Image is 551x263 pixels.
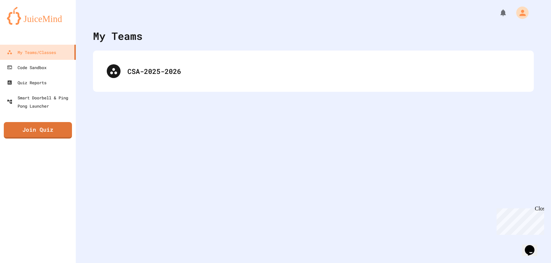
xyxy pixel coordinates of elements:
div: Chat with us now!Close [3,3,48,44]
iframe: chat widget [522,235,544,256]
div: My Teams [93,28,143,44]
div: Code Sandbox [7,63,46,72]
a: Join Quiz [4,122,72,139]
div: Quiz Reports [7,78,46,87]
img: logo-orange.svg [7,7,69,25]
div: Smart Doorbell & Ping Pong Launcher [7,94,73,110]
div: CSA-2025-2026 [100,57,527,85]
div: My Notifications [486,7,509,19]
iframe: chat widget [494,206,544,235]
div: CSA-2025-2026 [127,66,520,76]
div: My Teams/Classes [7,48,56,56]
div: My Account [509,5,530,21]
